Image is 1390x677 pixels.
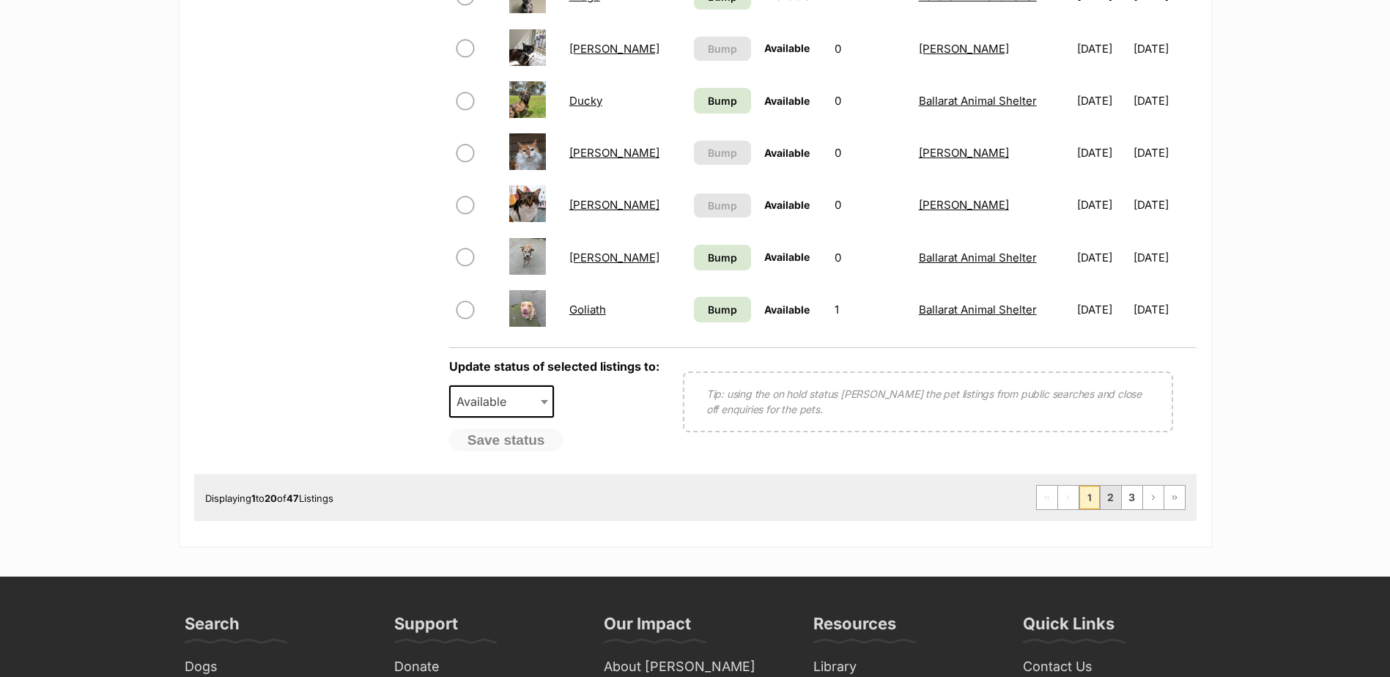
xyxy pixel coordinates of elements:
[1071,284,1132,335] td: [DATE]
[708,302,737,317] span: Bump
[708,145,737,160] span: Bump
[919,42,1009,56] a: [PERSON_NAME]
[1101,486,1121,509] a: Page 2
[394,613,458,643] h3: Support
[1071,232,1132,283] td: [DATE]
[764,251,810,263] span: Available
[1134,75,1194,126] td: [DATE]
[1134,23,1194,74] td: [DATE]
[706,386,1150,417] p: Tip: using the on hold status [PERSON_NAME] the pet listings from public searches and close off e...
[919,146,1009,160] a: [PERSON_NAME]
[1134,232,1194,283] td: [DATE]
[1079,486,1100,509] span: Page 1
[694,193,751,218] button: Bump
[265,492,277,504] strong: 20
[1134,284,1194,335] td: [DATE]
[694,37,751,61] button: Bump
[764,147,810,159] span: Available
[764,199,810,211] span: Available
[829,180,911,230] td: 0
[604,613,691,643] h3: Our Impact
[449,385,555,418] span: Available
[694,245,751,270] a: Bump
[829,232,911,283] td: 0
[1071,127,1132,178] td: [DATE]
[449,429,563,452] button: Save status
[1164,486,1185,509] a: Last page
[919,303,1037,317] a: Ballarat Animal Shelter
[694,141,751,165] button: Bump
[569,146,659,160] a: [PERSON_NAME]
[205,492,333,504] span: Displaying to of Listings
[569,42,659,56] a: [PERSON_NAME]
[1023,613,1114,643] h3: Quick Links
[449,359,659,374] label: Update status of selected listings to:
[694,88,751,114] a: Bump
[829,127,911,178] td: 0
[708,250,737,265] span: Bump
[829,284,911,335] td: 1
[569,251,659,264] a: [PERSON_NAME]
[1143,486,1164,509] a: Next page
[708,198,737,213] span: Bump
[569,94,602,108] a: Ducky
[813,613,896,643] h3: Resources
[919,251,1037,264] a: Ballarat Animal Shelter
[1037,486,1057,509] span: First page
[451,391,521,412] span: Available
[919,94,1037,108] a: Ballarat Animal Shelter
[708,41,737,56] span: Bump
[829,75,911,126] td: 0
[569,303,606,317] a: Goliath
[764,303,810,316] span: Available
[1071,180,1132,230] td: [DATE]
[708,93,737,108] span: Bump
[1058,486,1079,509] span: Previous page
[1071,23,1132,74] td: [DATE]
[1036,485,1186,510] nav: Pagination
[185,613,240,643] h3: Search
[569,198,659,212] a: [PERSON_NAME]
[286,492,299,504] strong: 47
[1134,180,1194,230] td: [DATE]
[764,95,810,107] span: Available
[1071,75,1132,126] td: [DATE]
[1134,127,1194,178] td: [DATE]
[829,23,911,74] td: 0
[1122,486,1142,509] a: Page 3
[694,297,751,322] a: Bump
[251,492,256,504] strong: 1
[764,42,810,54] span: Available
[919,198,1009,212] a: [PERSON_NAME]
